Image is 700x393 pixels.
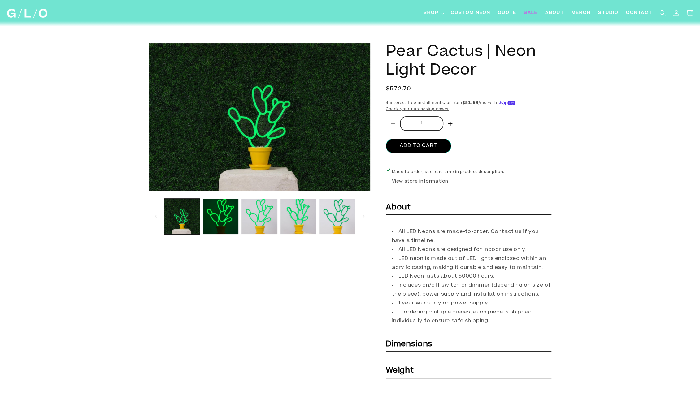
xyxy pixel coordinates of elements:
strong: Weight [386,367,414,374]
button: Slide right [357,209,370,223]
span: LED Neon lasts about 50000 hours. [398,274,495,279]
a: Contact [622,6,656,20]
span: All LED Neons are made-to-order. Contact us if you have a timeline. [392,229,539,243]
a: About [541,6,567,20]
button: Load image 3 in gallery view [241,199,277,234]
span: LED neon is made out of LED lights enclosed within an acrylic casing, making it durable and easy ... [392,256,546,270]
button: Load image 5 in gallery view [319,199,355,234]
span: Merch [571,10,590,16]
span: Custom Neon [450,10,490,16]
span: Contact [626,10,652,16]
span: About [545,10,564,16]
span: Studio [598,10,618,16]
img: GLO Studio [7,9,47,18]
b: About [386,204,411,211]
button: Add to cart [386,139,451,153]
a: GLO Studio [5,6,50,20]
h1: Pear Cactus | Neon Light Decor [386,43,551,80]
media-gallery: Gallery Viewer [149,43,370,236]
span: 1 year warranty on power supply. [398,301,489,306]
a: Studio [594,6,622,20]
p: Made to order, see lead time in product description. [392,169,504,175]
strong: Dimensions [386,341,433,348]
button: Slide left [149,209,163,223]
button: View store information [392,179,448,186]
span: If ordering multiple pieces, each piece is shipped individually to ensure safe shipping. [392,310,532,324]
a: Quote [494,6,520,20]
a: Custom Neon [447,6,494,20]
span: Includes on/off switch or dimmer (depending on size of the piece), power supply and installation ... [392,283,551,297]
span: Quote [498,10,516,16]
a: SALE [520,6,541,20]
summary: Search [656,6,669,20]
span: All LED Neons are designed for indoor use only. [398,247,526,252]
summary: Shop [420,6,447,20]
span: Shop [423,10,438,16]
iframe: Chat Widget [589,306,700,393]
a: Merch [567,6,594,20]
span: SALE [524,10,537,16]
span: $572.70 [386,85,411,93]
button: Load image 2 in gallery view [203,199,238,234]
button: Load image 4 in gallery view [280,199,316,234]
button: Load image 1 in gallery view [164,199,200,234]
